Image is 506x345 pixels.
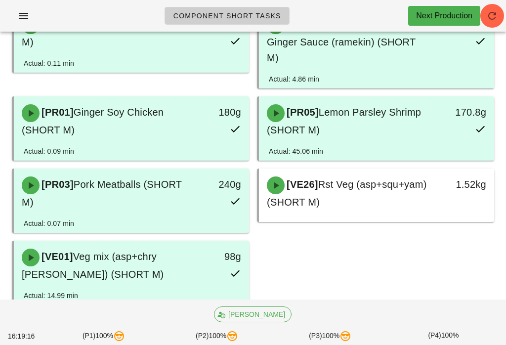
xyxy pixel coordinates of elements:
[40,179,74,190] span: [PR03]
[440,176,486,192] div: 1.52kg
[285,179,318,190] span: [VE26]
[24,58,74,69] div: Actual: 0.11 min
[40,251,73,262] span: [VE01]
[267,107,421,135] span: Lemon Parsley Shrimp (SHORT M)
[440,104,486,120] div: 170.8g
[195,249,241,264] div: 98g
[24,290,78,301] div: Actual: 14.99 min
[267,19,416,63] span: FN/LC/PB Sesame Ginger Sauce (ramekin) (SHORT M)
[40,107,74,118] span: [PR01]
[269,74,319,85] div: Actual: 4.86 min
[195,104,241,120] div: 180g
[274,328,387,344] div: (P3) 100%
[173,12,281,20] span: Component Short Tasks
[220,307,285,322] span: [PERSON_NAME]
[22,251,164,280] span: Veg mix (asp+chry [PERSON_NAME]) (SHORT M)
[24,146,74,157] div: Actual: 0.09 min
[267,179,427,208] span: Rst Veg (asp+squ+yam) (SHORT M)
[165,7,290,25] a: Component Short Tasks
[47,328,160,344] div: (P1) 100%
[269,146,323,157] div: Actual: 45.06 min
[6,329,47,344] div: 16:19:16
[387,328,500,344] div: (P4) 100%
[22,107,164,135] span: Ginger Soy Chicken (SHORT M)
[24,218,74,229] div: Actual: 0.07 min
[285,107,319,118] span: [PR05]
[416,10,472,22] div: Next Production
[195,176,241,192] div: 240g
[161,328,274,344] div: (P2) 100%
[22,179,182,208] span: Pork Meatballs (SHORT M)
